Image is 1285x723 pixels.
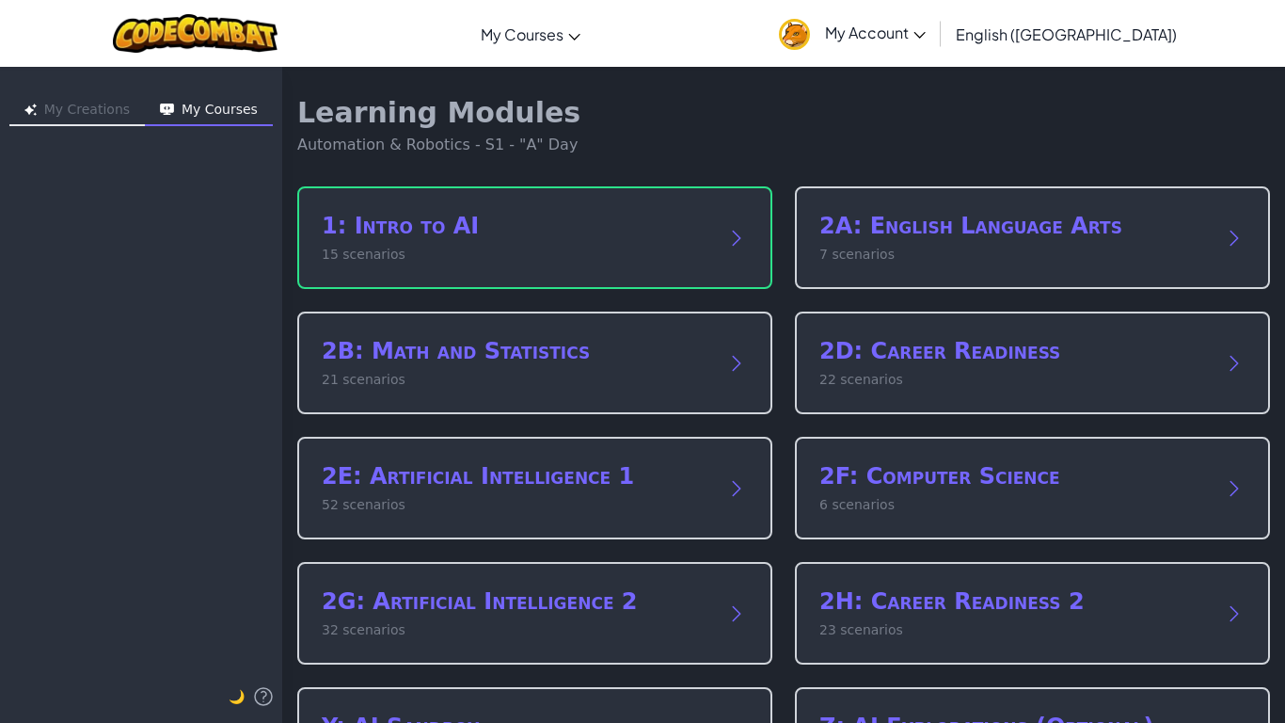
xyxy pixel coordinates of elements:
h2: 1: Intro to AI [322,211,710,241]
h2: 2G: Artificial Intelligence 2 [322,586,710,617]
p: 52 scenarios [322,495,710,515]
p: 23 scenarios [819,620,1208,640]
a: My Courses [471,8,590,59]
button: My Creations [9,96,145,126]
button: My Courses [145,96,273,126]
p: 21 scenarios [322,370,710,390]
h1: Learning Modules [297,96,580,130]
span: 🌙 [229,689,245,704]
h2: 2D: Career Readiness [819,336,1208,366]
p: 32 scenarios [322,620,710,640]
img: Icon [24,104,37,116]
a: English ([GEOGRAPHIC_DATA]) [946,8,1186,59]
img: Icon [160,104,174,116]
span: My Account [825,23,926,42]
h2: 2A: English Language Arts [819,211,1208,241]
h2: 2H: Career Readiness 2 [819,586,1208,617]
h2: 2F: Computer Science [819,461,1208,491]
p: Automation & Robotics - S1 - "A" Day [297,134,580,156]
h2: 2E: Artificial Intelligence 1 [322,461,710,491]
img: avatar [779,19,810,50]
p: 7 scenarios [819,245,1208,265]
button: 🌙 [229,685,245,708]
span: My Courses [481,24,563,44]
a: My Account [769,4,935,63]
p: 6 scenarios [819,495,1208,515]
h2: 2B: Math and Statistics [322,336,710,366]
img: CodeCombat logo [113,14,278,53]
p: 15 scenarios [322,245,710,265]
p: 22 scenarios [819,370,1208,390]
span: English ([GEOGRAPHIC_DATA]) [956,24,1177,44]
